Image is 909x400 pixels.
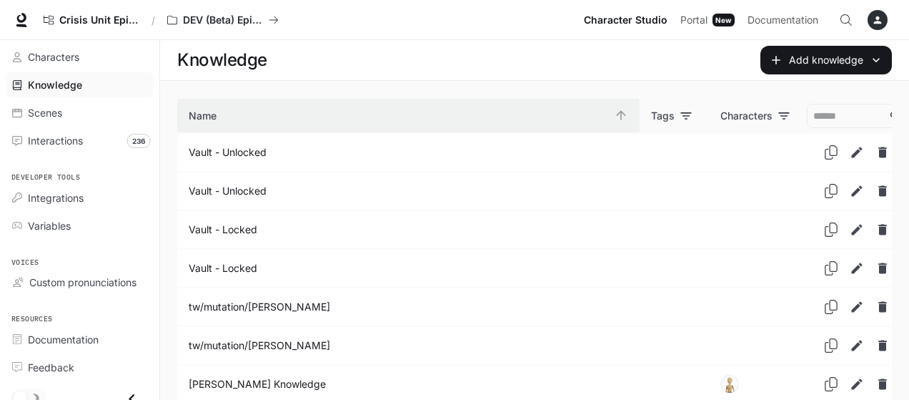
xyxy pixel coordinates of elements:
p: tw/mutation/emily_girlfriend [189,300,617,314]
img: default_avatar.webp [721,376,738,393]
a: Edit knowledge [844,294,870,320]
span: Documentation [747,11,818,29]
button: Copy knowledge ID [818,333,844,358]
a: Edit knowledge [844,333,870,358]
button: Delete knowledge [870,255,895,281]
a: Documentation [742,6,829,34]
a: Variables [6,213,154,238]
h1: Knowledge [177,46,267,74]
p: tw/mutation/emily_basic [189,338,617,353]
a: Interactions [6,128,154,153]
button: Filter [675,104,697,127]
button: Copy knowledge ID [818,178,844,204]
span: 236 [127,134,151,148]
a: Edit knowledge [844,371,870,397]
a: Edit knowledge [844,255,870,281]
p: Vault - Locked [189,261,617,275]
a: Knowledge [6,72,154,97]
button: Copy knowledge ID [818,371,844,397]
button: Filter [773,104,795,127]
span: Scenes [28,105,62,120]
a: Crisis Unit Episode 1 [37,6,146,34]
button: All workspaces [161,6,285,34]
a: Character Studio [578,6,673,34]
button: Copy knowledge ID [818,255,844,281]
button: Copy knowledge ID [818,140,844,165]
div: New [712,14,735,26]
p: Vault - Unlocked [189,184,617,198]
p: Vault - Unlocked [189,145,617,160]
button: Open Command Menu [832,6,860,34]
button: Delete knowledge [870,371,895,397]
button: Delete knowledge [870,178,895,204]
span: Integrations [28,190,84,205]
a: Edit knowledge [844,217,870,243]
button: Delete knowledge [870,294,895,320]
div: Tommy Willer [720,375,739,394]
a: Scenes [6,100,154,125]
button: Delete knowledge [870,217,895,243]
p: Name [189,106,217,125]
span: Custom pronunciations [29,275,136,290]
a: Feedback [6,355,154,380]
span: Feedback [28,360,74,375]
p: Tags [651,106,675,125]
a: PortalNew [675,6,740,34]
p: DEV (Beta) Episode 1 - Crisis Unit [183,14,263,26]
span: Portal [680,11,707,29]
button: Copy knowledge ID [818,217,844,243]
p: Tommy Willer Knowledge [189,377,617,391]
button: Add knowledge [760,46,892,74]
span: Knowledge [28,77,82,92]
p: Characters [720,106,773,125]
button: Delete knowledge [870,140,895,165]
a: Documentation [6,327,154,352]
span: Crisis Unit Episode 1 [59,14,139,26]
div: / [146,13,161,28]
p: Vault - Locked [189,223,617,237]
span: Documentation [28,332,99,347]
span: Variables [28,218,71,233]
span: Characters [28,49,79,64]
span: Interactions [28,133,83,148]
button: Copy knowledge ID [818,294,844,320]
a: Edit knowledge [844,140,870,165]
button: Delete knowledge [870,333,895,358]
span: Character Studio [584,11,667,29]
a: Characters [6,44,154,69]
a: Edit knowledge [844,178,870,204]
a: Integrations [6,185,154,210]
a: Custom pronunciations [6,270,154,295]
